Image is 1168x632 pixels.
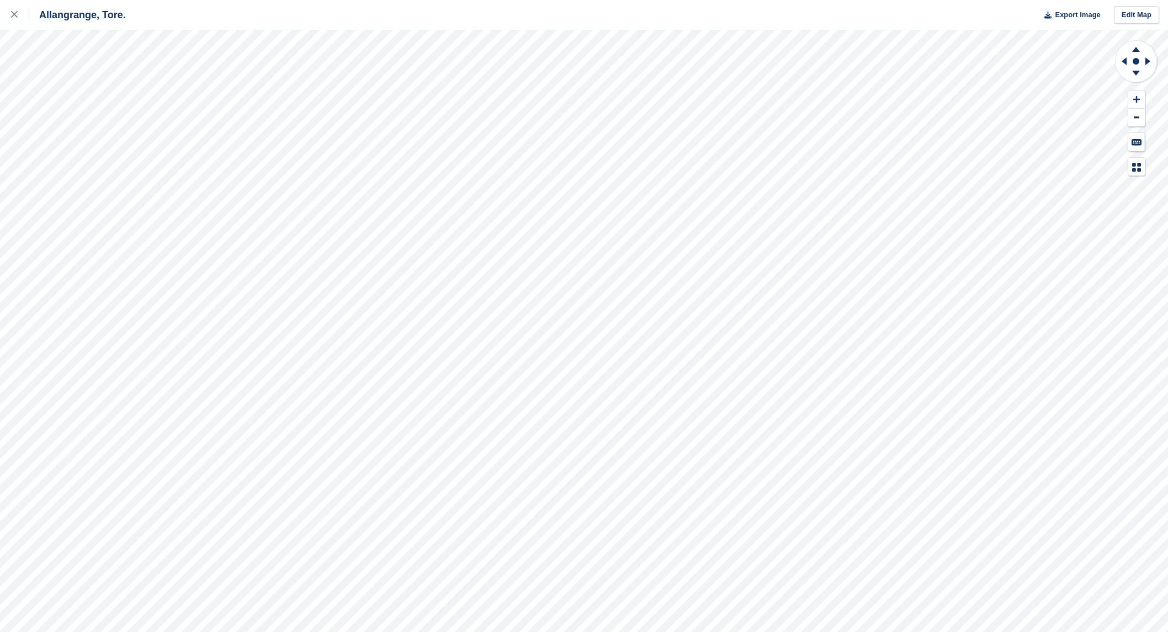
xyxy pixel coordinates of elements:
button: Map Legend [1128,158,1145,176]
a: Edit Map [1114,6,1159,24]
span: Export Image [1055,9,1100,20]
div: Allangrange, Tore. [29,8,126,22]
button: Zoom In [1128,91,1145,109]
button: Export Image [1038,6,1101,24]
button: Keyboard Shortcuts [1128,133,1145,151]
button: Zoom Out [1128,109,1145,127]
